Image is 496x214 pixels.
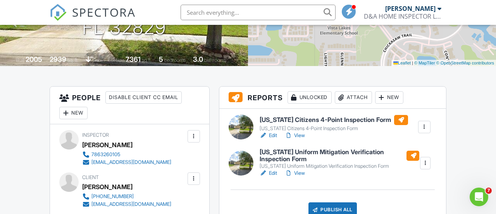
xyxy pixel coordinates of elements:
div: [US_STATE] Uniform Mitigation Verification Inspection Form [260,163,419,169]
span: Lot Size [108,57,124,63]
span: 7 [486,188,492,194]
a: View [285,169,305,177]
a: Edit [260,169,277,177]
span: sq.ft. [142,57,152,63]
a: View [285,132,305,139]
span: Built [16,57,24,63]
div: 2939 [50,55,66,63]
div: New [375,91,403,104]
iframe: Intercom live chat [470,188,488,206]
div: [PERSON_NAME] [385,5,436,12]
h6: [US_STATE] Citizens 4-Point Inspection Form [260,115,408,125]
span: SPECTORA [72,4,136,20]
h3: People [50,87,209,124]
div: Attach [335,91,372,104]
a: © OpenStreetMap contributors [436,61,494,65]
span: slab [92,57,101,63]
span: Inspector [82,132,109,138]
div: 5 [159,55,163,63]
h3: Reports [219,87,446,109]
div: 7863260105 [91,151,120,158]
div: D&A HOME INSPECTOR LLC [364,12,441,20]
span: bathrooms [204,57,226,63]
div: 2005 [26,55,42,63]
a: [US_STATE] Uniform Mitigation Verification Inspection Form [US_STATE] Uniform Mitigation Verifica... [260,149,419,169]
a: [EMAIL_ADDRESS][DOMAIN_NAME] [82,200,171,208]
a: [PHONE_NUMBER] [82,193,171,200]
span: bedrooms [164,57,186,63]
div: 7361 [126,55,141,63]
div: 3.0 [193,55,203,63]
a: [US_STATE] Citizens 4-Point Inspection Form [US_STATE] Citizens 4-Point Inspection Form [260,115,408,132]
div: [US_STATE] Citizens 4-Point Inspection Form [260,125,408,132]
h6: [US_STATE] Uniform Mitigation Verification Inspection Form [260,149,419,162]
div: [PERSON_NAME] [82,139,133,151]
span: Client [82,174,99,180]
div: [PHONE_NUMBER] [91,193,134,200]
div: [PERSON_NAME] [82,181,133,193]
span: | [412,61,413,65]
div: [EMAIL_ADDRESS][DOMAIN_NAME] [91,159,171,165]
a: SPECTORA [50,10,136,27]
div: New [59,107,88,119]
a: Edit [260,132,277,139]
a: © MapTiler [414,61,435,65]
img: The Best Home Inspection Software - Spectora [50,4,67,21]
div: [EMAIL_ADDRESS][DOMAIN_NAME] [91,201,171,207]
a: 7863260105 [82,151,171,158]
a: [EMAIL_ADDRESS][DOMAIN_NAME] [82,158,171,166]
a: Leaflet [393,61,411,65]
div: Unlocked [288,91,332,104]
input: Search everything... [181,5,336,20]
span: sq. ft. [67,57,78,63]
div: Disable Client CC Email [105,91,182,104]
